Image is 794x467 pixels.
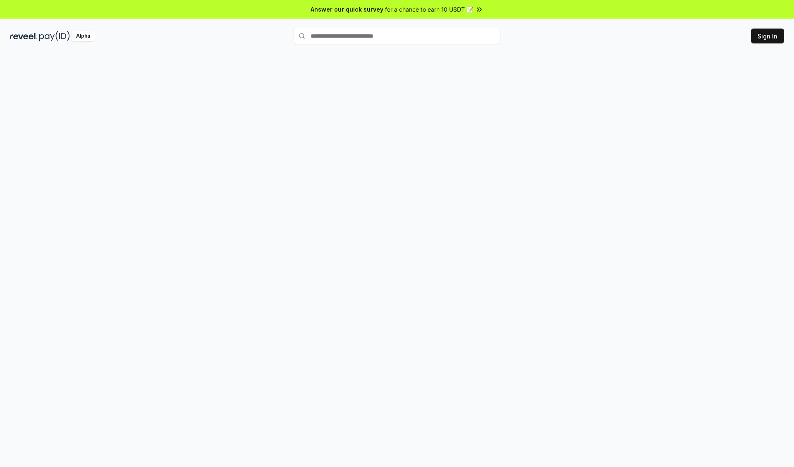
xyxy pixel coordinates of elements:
span: Answer our quick survey [311,5,383,14]
span: for a chance to earn 10 USDT 📝 [385,5,474,14]
img: reveel_dark [10,31,38,41]
img: pay_id [39,31,70,41]
div: Alpha [72,31,95,41]
button: Sign In [751,29,784,43]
